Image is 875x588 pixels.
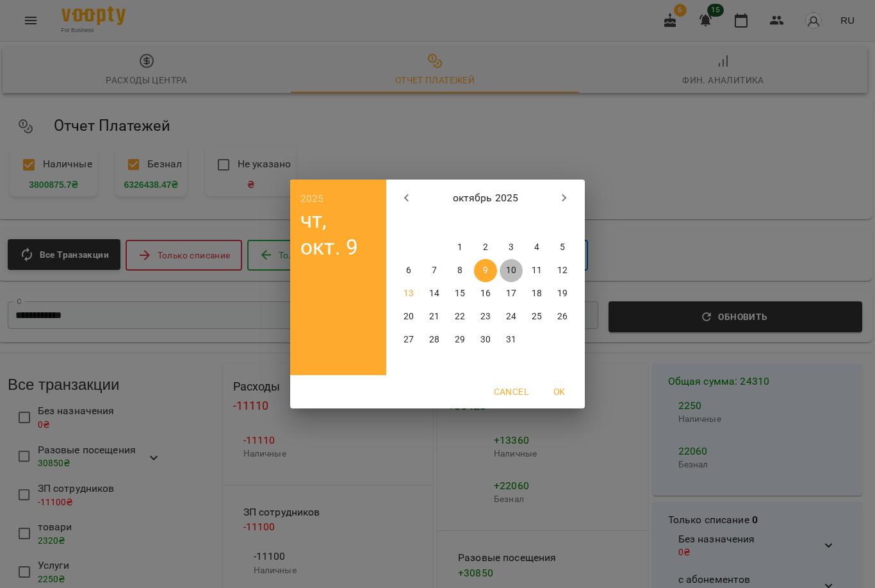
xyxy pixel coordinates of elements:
[457,241,462,254] p: 1
[474,217,497,230] span: чт
[494,384,528,399] span: Cancel
[300,207,366,260] button: чт, окт. 9
[474,259,497,282] button: 9
[551,282,574,305] button: 19
[525,217,548,230] span: сб
[429,333,439,346] p: 28
[448,282,471,305] button: 15
[539,380,580,403] button: OK
[532,264,542,277] p: 11
[560,241,565,254] p: 5
[480,310,491,323] p: 23
[509,241,514,254] p: 3
[423,328,446,351] button: 28
[506,333,516,346] p: 31
[448,236,471,259] button: 1
[557,264,568,277] p: 12
[474,328,497,351] button: 30
[525,236,548,259] button: 4
[474,305,497,328] button: 23
[525,305,548,328] button: 25
[406,264,411,277] p: 6
[500,282,523,305] button: 17
[551,259,574,282] button: 12
[532,310,542,323] p: 25
[429,310,439,323] p: 21
[455,287,465,300] p: 15
[448,328,471,351] button: 29
[500,328,523,351] button: 31
[457,264,462,277] p: 8
[397,305,420,328] button: 20
[483,264,488,277] p: 9
[500,236,523,259] button: 3
[423,305,446,328] button: 21
[429,287,439,300] p: 14
[500,305,523,328] button: 24
[448,217,471,230] span: ср
[544,384,575,399] span: OK
[532,287,542,300] p: 18
[432,264,437,277] p: 7
[480,333,491,346] p: 30
[480,287,491,300] p: 16
[506,287,516,300] p: 17
[534,241,539,254] p: 4
[397,259,420,282] button: 6
[489,380,534,403] button: Cancel
[448,259,471,282] button: 8
[551,305,574,328] button: 26
[500,259,523,282] button: 10
[474,236,497,259] button: 2
[551,217,574,230] span: вс
[525,259,548,282] button: 11
[474,282,497,305] button: 16
[455,310,465,323] p: 22
[551,236,574,259] button: 5
[397,328,420,351] button: 27
[525,282,548,305] button: 18
[557,287,568,300] p: 19
[448,305,471,328] button: 22
[455,333,465,346] p: 29
[557,310,568,323] p: 26
[404,287,414,300] p: 13
[506,310,516,323] p: 24
[500,217,523,230] span: пт
[483,241,488,254] p: 2
[506,264,516,277] p: 10
[404,333,414,346] p: 27
[422,190,550,206] p: октябрь 2025
[404,310,414,323] p: 20
[397,282,420,305] button: 13
[423,259,446,282] button: 7
[423,282,446,305] button: 14
[300,190,324,208] button: 2025
[423,217,446,230] span: вт
[397,217,420,230] span: пн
